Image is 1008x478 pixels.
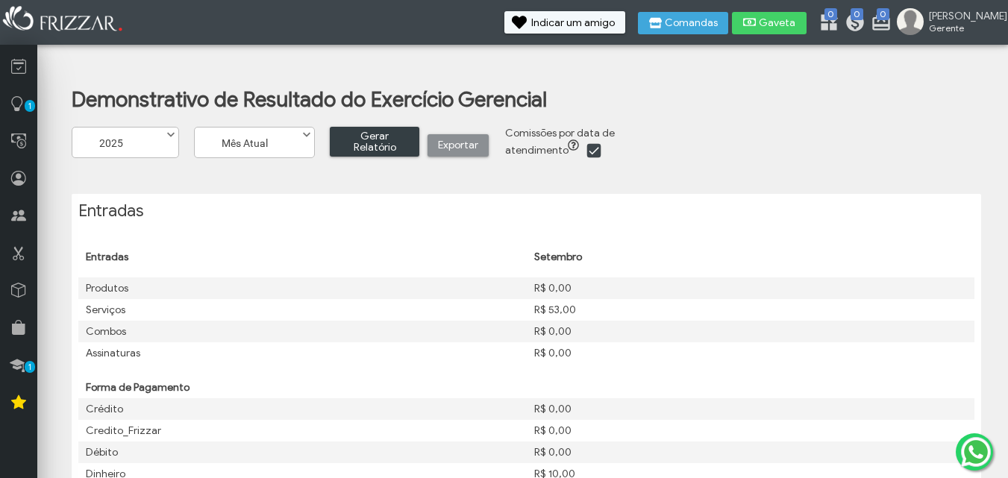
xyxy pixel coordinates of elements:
[505,127,615,157] label: Comissões por data de atendimento
[78,321,526,342] td: Combos
[818,12,833,36] a: 0
[330,127,419,157] button: Gerar Relatório
[929,10,996,22] span: [PERSON_NAME]
[531,18,615,28] span: Indicar um amigo
[871,12,886,36] a: 0
[86,381,190,394] span: Forma de Pagamento
[72,128,190,150] label: 2025
[527,398,974,420] td: R$ 0,00
[25,361,35,373] span: 1
[527,342,974,364] td: R$ 0,00
[428,134,489,157] button: Exportar
[759,18,796,28] span: Gaveta
[195,128,326,150] label: Mês Atual
[851,8,863,20] span: 0
[527,299,974,321] td: R$ 53,00
[78,398,526,420] td: Crédito
[527,441,974,463] td: R$ 0,00
[958,434,994,470] img: whatsapp.png
[504,11,625,34] button: Indicar um amigo
[527,277,974,299] td: R$ 0,00
[897,8,1001,38] a: [PERSON_NAME] Gerente
[565,139,586,154] button: ui-button
[877,8,889,20] span: 0
[527,237,974,277] th: Setembro
[78,441,526,463] td: Débito
[732,12,807,34] button: Gaveta
[534,251,582,263] span: Setembro
[86,251,128,263] span: Entradas
[665,18,718,28] span: Comandas
[78,342,526,364] td: Assinaturas
[638,12,728,34] button: Comandas
[78,420,526,441] td: Credito_Frizzar
[78,201,974,221] h1: Entradas
[527,420,974,441] td: R$ 0,00
[78,377,526,398] th: Forma de Pagamento
[78,299,526,321] td: Serviços
[72,87,955,113] h1: Demonstrativo de Resultado do Exercício Gerencial
[845,12,860,36] a: 0
[929,22,996,34] span: Gerente
[438,134,478,157] span: Exportar
[527,321,974,342] td: R$ 0,00
[78,277,526,299] td: Produtos
[340,130,409,153] span: Gerar Relatório
[824,8,837,20] span: 0
[78,237,526,277] th: Entradas
[25,100,35,112] span: 1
